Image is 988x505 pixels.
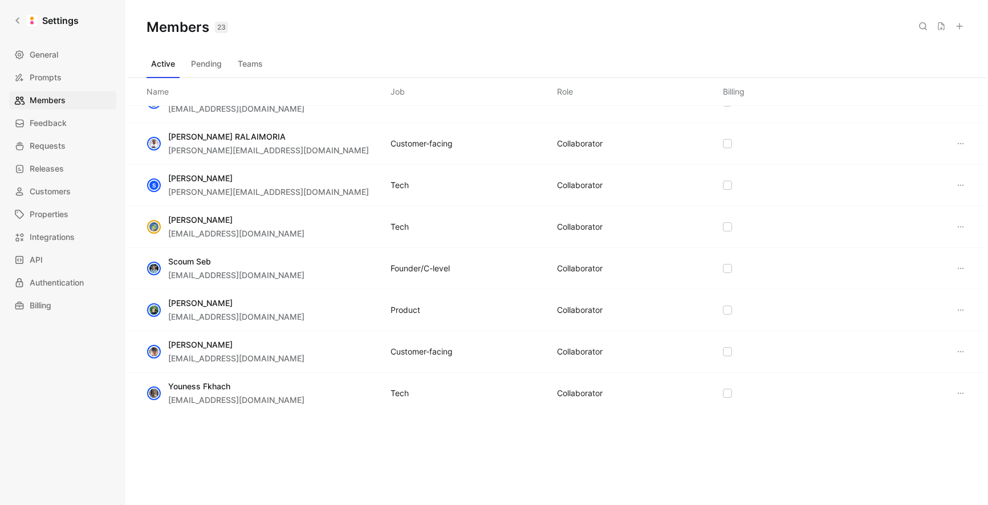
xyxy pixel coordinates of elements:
[391,303,420,317] div: Product
[168,353,304,363] span: [EMAIL_ADDRESS][DOMAIN_NAME]
[147,55,180,73] button: Active
[168,381,230,391] span: Youness Fkhach
[391,137,453,150] div: Customer-facing
[557,137,603,150] div: COLLABORATOR
[147,18,228,36] h1: Members
[148,388,160,399] img: avatar
[557,262,603,275] div: COLLABORATOR
[9,251,116,269] a: API
[148,180,160,191] div: S
[148,138,160,149] img: avatar
[9,205,116,223] a: Properties
[168,312,304,321] span: [EMAIL_ADDRESS][DOMAIN_NAME]
[391,178,409,192] div: Tech
[391,85,405,99] div: Job
[557,386,603,400] div: COLLABORATOR
[9,274,116,292] a: Authentication
[9,114,116,132] a: Feedback
[30,276,84,290] span: Authentication
[168,145,369,155] span: [PERSON_NAME][EMAIL_ADDRESS][DOMAIN_NAME]
[42,14,79,27] h1: Settings
[168,395,304,405] span: [EMAIL_ADDRESS][DOMAIN_NAME]
[147,85,169,99] div: Name
[168,256,211,266] span: Scoum Seb
[723,85,745,99] div: Billing
[215,22,228,33] div: 23
[557,178,603,192] div: COLLABORATOR
[30,71,62,84] span: Prompts
[186,55,226,73] button: Pending
[148,221,160,233] img: avatar
[148,346,160,357] img: avatar
[168,298,233,308] span: [PERSON_NAME]
[391,220,409,234] div: Tech
[30,139,66,153] span: Requests
[9,46,116,64] a: General
[9,160,116,178] a: Releases
[168,173,233,183] span: [PERSON_NAME]
[9,137,116,155] a: Requests
[391,345,453,359] div: Customer-facing
[9,296,116,315] a: Billing
[30,230,75,244] span: Integrations
[30,207,68,221] span: Properties
[148,304,160,316] img: avatar
[30,185,71,198] span: Customers
[30,116,67,130] span: Feedback
[9,182,116,201] a: Customers
[168,132,286,141] span: [PERSON_NAME] RALAIMORIA
[168,187,369,197] span: [PERSON_NAME][EMAIL_ADDRESS][DOMAIN_NAME]
[557,220,603,234] div: COLLABORATOR
[557,345,603,359] div: COLLABORATOR
[168,270,304,280] span: [EMAIL_ADDRESS][DOMAIN_NAME]
[233,55,267,73] button: Teams
[391,262,450,275] div: Founder/C-level
[9,228,116,246] a: Integrations
[557,303,603,317] div: COLLABORATOR
[168,340,233,349] span: [PERSON_NAME]
[30,162,64,176] span: Releases
[9,68,116,87] a: Prompts
[30,48,58,62] span: General
[9,9,83,32] a: Settings
[30,299,51,312] span: Billing
[148,263,160,274] img: avatar
[168,229,304,238] span: [EMAIL_ADDRESS][DOMAIN_NAME]
[30,93,66,107] span: Members
[168,104,304,113] span: [EMAIL_ADDRESS][DOMAIN_NAME]
[168,215,233,225] span: [PERSON_NAME]
[9,91,116,109] a: Members
[30,253,43,267] span: API
[557,85,573,99] div: Role
[391,386,409,400] div: Tech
